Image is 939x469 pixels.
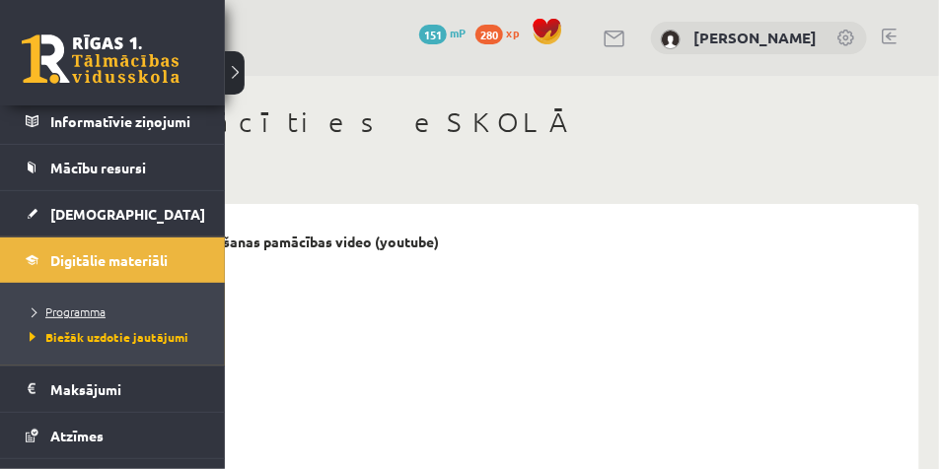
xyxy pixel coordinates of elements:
span: xp [506,25,519,40]
a: Informatīvie ziņojumi [26,99,200,144]
span: Atzīmes [50,427,104,444]
span: [DEMOGRAPHIC_DATA] [50,205,205,223]
span: 151 [419,25,447,44]
legend: Informatīvie ziņojumi [50,99,200,144]
a: [DEMOGRAPHIC_DATA] [26,191,200,236]
span: Digitālie materiāli [50,251,168,269]
a: Rīgas 1. Tālmācības vidusskola [22,34,180,84]
img: Jana Baranova [661,30,681,49]
span: Programma [25,303,106,319]
p: eSKOLAS lietošanas pamācības video (youtube) [128,234,439,250]
span: Mācību resursi [50,159,146,176]
a: Maksājumi [26,367,200,412]
a: 151 mP [419,25,466,40]
h1: Kā mācīties eSKOLĀ [99,105,919,139]
a: 280 xp [475,25,529,40]
a: Biežāk uzdotie jautājumi [25,328,205,346]
span: 280 [475,25,503,44]
a: Mācību resursi [26,145,200,190]
span: mP [450,25,466,40]
span: Biežāk uzdotie jautājumi [25,329,188,345]
a: [PERSON_NAME] [693,28,817,47]
a: Digitālie materiāli [26,237,200,283]
legend: Maksājumi [50,367,200,412]
a: Programma [25,302,205,320]
a: Atzīmes [26,413,200,458]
